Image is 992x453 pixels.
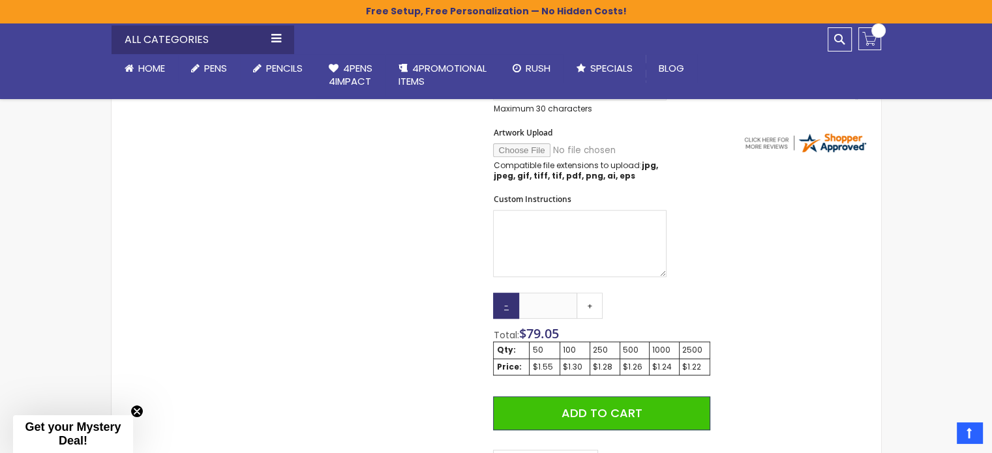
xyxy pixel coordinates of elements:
[682,345,707,355] div: 2500
[493,329,519,342] span: Total:
[563,362,587,372] div: $1.30
[138,61,165,75] span: Home
[652,345,676,355] div: 1000
[493,160,657,181] strong: jpg, jpeg, gif, tiff, tif, pdf, png, ai, eps
[25,420,121,447] span: Get your Mystery Deal!
[493,194,571,205] span: Custom Instructions
[659,61,684,75] span: Blog
[204,61,227,75] span: Pens
[385,54,500,96] a: 4PROMOTIONALITEMS
[593,345,617,355] div: 250
[562,405,642,421] span: Add to Cart
[240,54,316,83] a: Pencils
[316,54,385,96] a: 4Pens4impact
[590,61,633,75] span: Specials
[563,345,587,355] div: 100
[130,405,143,418] button: Close teaser
[742,131,867,154] img: 4pens.com widget logo
[593,362,617,372] div: $1.28
[532,345,557,355] div: 50
[682,362,707,372] div: $1.22
[329,61,372,88] span: 4Pens 4impact
[496,344,515,355] strong: Qty:
[623,362,647,372] div: $1.26
[623,345,647,355] div: 500
[266,61,303,75] span: Pencils
[646,54,697,83] a: Blog
[398,61,487,88] span: 4PROMOTIONAL ITEMS
[112,25,294,54] div: All Categories
[493,160,667,181] p: Compatible file extensions to upload:
[532,362,557,372] div: $1.55
[526,61,550,75] span: Rush
[493,293,519,319] a: -
[493,396,710,430] button: Add to Cart
[496,361,521,372] strong: Price:
[564,54,646,83] a: Specials
[652,362,676,372] div: $1.24
[500,54,564,83] a: Rush
[178,54,240,83] a: Pens
[884,418,992,453] iframe: Google Customer Reviews
[577,293,603,319] a: +
[742,146,867,157] a: 4pens.com certificate URL
[493,127,552,138] span: Artwork Upload
[13,415,133,453] div: Get your Mystery Deal!Close teaser
[519,325,558,342] span: $
[493,104,667,114] p: Maximum 30 characters
[526,325,558,342] span: 79.05
[112,54,178,83] a: Home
